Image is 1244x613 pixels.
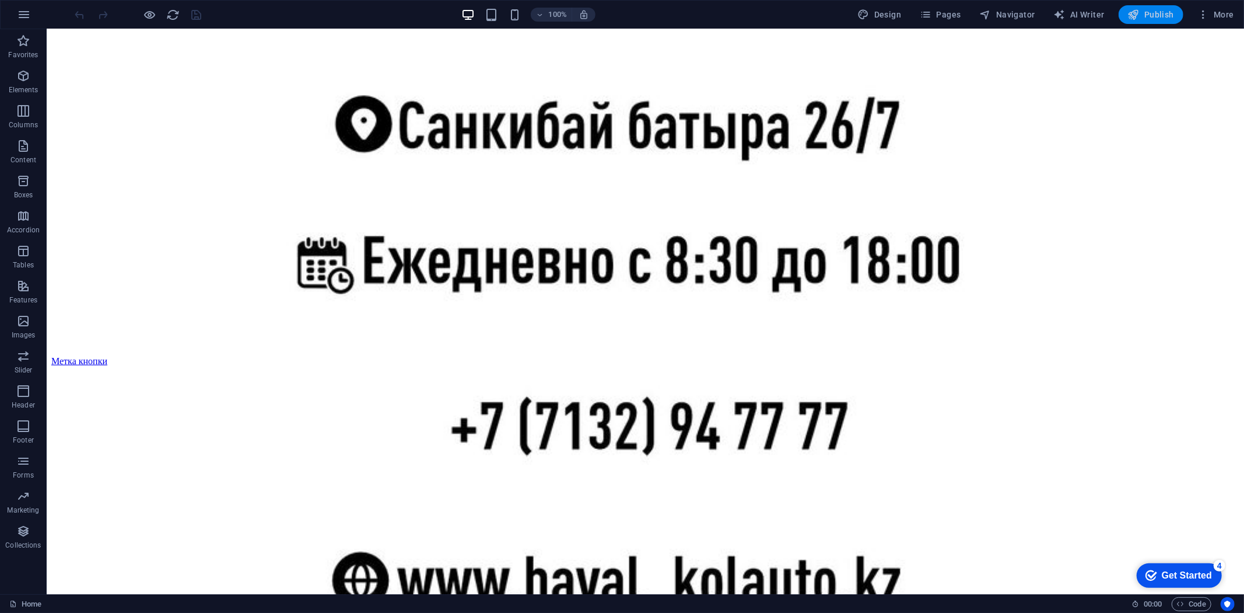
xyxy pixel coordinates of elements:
[853,5,906,24] button: Design
[13,471,34,480] p: Forms
[579,9,589,20] i: On resize automatically adjust zoom level to fit chosen device.
[143,8,157,22] button: Click here to leave preview mode and continue editing
[14,190,33,200] p: Boxes
[7,225,40,235] p: Accordion
[15,365,33,375] p: Slider
[167,8,180,22] i: Reload page
[1177,597,1206,611] span: Code
[915,5,965,24] button: Pages
[166,8,180,22] button: reload
[1054,9,1105,20] span: AI Writer
[5,541,41,550] p: Collections
[13,260,34,270] p: Tables
[1152,600,1154,608] span: :
[1144,597,1162,611] span: 00 00
[1049,5,1109,24] button: AI Writer
[1128,9,1174,20] span: Publish
[920,9,961,20] span: Pages
[12,400,35,410] p: Header
[1131,597,1162,611] h6: Session time
[86,2,98,14] div: 4
[13,436,34,445] p: Footer
[1221,597,1235,611] button: Usercentrics
[9,120,38,130] p: Columns
[531,8,572,22] button: 100%
[980,9,1035,20] span: Navigator
[9,85,38,95] p: Elements
[9,295,37,305] p: Features
[9,6,94,30] div: Get Started 4 items remaining, 20% complete
[853,5,906,24] div: Design (Ctrl+Alt+Y)
[9,597,41,611] a: Click to cancel selection. Double-click to open Pages
[1193,5,1239,24] button: More
[12,330,36,340] p: Images
[34,13,85,23] div: Get Started
[1119,5,1183,24] button: Publish
[975,5,1040,24] button: Navigator
[548,8,567,22] h6: 100%
[10,155,36,165] p: Content
[7,506,39,515] p: Marketing
[1197,9,1234,20] span: More
[8,50,38,60] p: Favorites
[1172,597,1211,611] button: Code
[858,9,902,20] span: Design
